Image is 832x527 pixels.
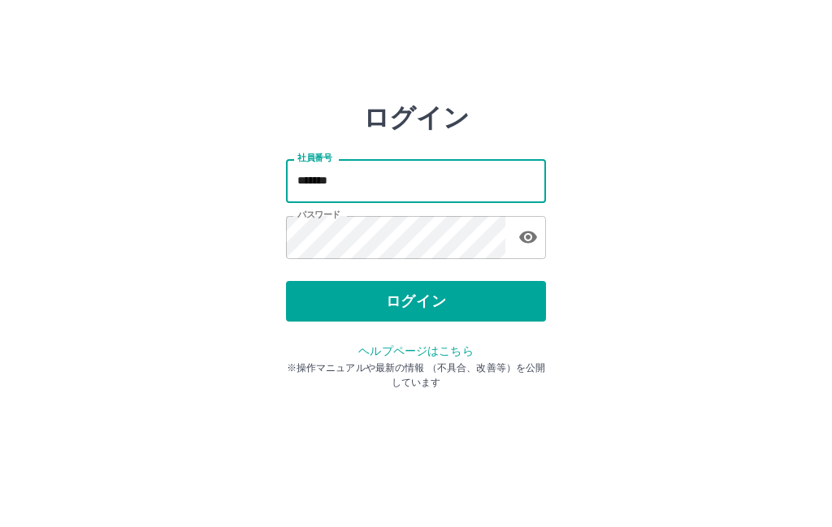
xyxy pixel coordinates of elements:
[363,102,470,133] h2: ログイン
[286,281,546,322] button: ログイン
[286,361,546,390] p: ※操作マニュアルや最新の情報 （不具合、改善等）を公開しています
[297,209,340,221] label: パスワード
[358,344,473,357] a: ヘルプページはこちら
[297,152,331,164] label: 社員番号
